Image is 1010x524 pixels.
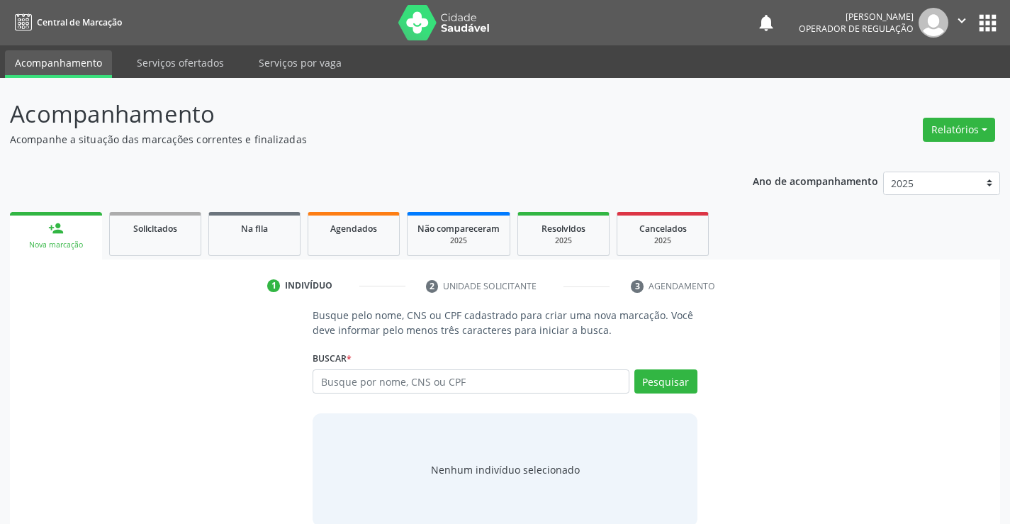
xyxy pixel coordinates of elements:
[10,132,703,147] p: Acompanhe a situação das marcações correntes e finalizadas
[528,235,599,246] div: 2025
[313,308,697,338] p: Busque pelo nome, CNS ou CPF cadastrado para criar uma nova marcação. Você deve informar pelo men...
[48,221,64,236] div: person_add
[975,11,1000,35] button: apps
[639,223,687,235] span: Cancelados
[756,13,776,33] button: notifications
[627,235,698,246] div: 2025
[919,8,948,38] img: img
[313,369,629,394] input: Busque por nome, CNS ou CPF
[330,223,377,235] span: Agendados
[634,369,697,394] button: Pesquisar
[133,223,177,235] span: Solicitados
[10,11,122,34] a: Central de Marcação
[5,50,112,78] a: Acompanhamento
[127,50,234,75] a: Serviços ofertados
[431,462,580,477] div: Nenhum indivíduo selecionado
[799,11,914,23] div: [PERSON_NAME]
[948,8,975,38] button: 
[753,172,878,189] p: Ano de acompanhamento
[20,240,92,250] div: Nova marcação
[799,23,914,35] span: Operador de regulação
[249,50,352,75] a: Serviços por vaga
[37,16,122,28] span: Central de Marcação
[241,223,268,235] span: Na fila
[313,347,352,369] label: Buscar
[285,279,332,292] div: Indivíduo
[542,223,585,235] span: Resolvidos
[923,118,995,142] button: Relatórios
[954,13,970,28] i: 
[417,235,500,246] div: 2025
[417,223,500,235] span: Não compareceram
[267,279,280,292] div: 1
[10,96,703,132] p: Acompanhamento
